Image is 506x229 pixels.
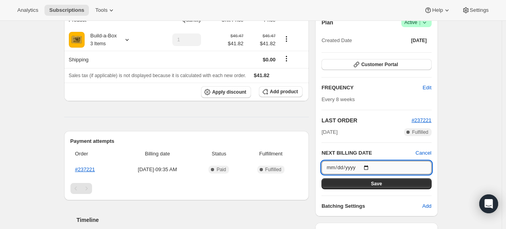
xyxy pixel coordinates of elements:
div: Open Intercom Messenger [479,194,498,213]
span: $41.82 [248,40,276,48]
span: Status [199,150,239,158]
span: [DATE] [411,37,427,44]
span: Edit [423,84,431,92]
nav: Pagination [70,183,303,194]
button: Tools [90,5,120,16]
button: Save [321,178,431,189]
span: Every 8 weeks [321,96,355,102]
button: Edit [418,81,436,94]
button: [DATE] [406,35,432,46]
button: Analytics [13,5,43,16]
img: product img [69,32,85,48]
span: Fulfillment [244,150,298,158]
h2: LAST ORDER [321,116,412,124]
a: #237221 [412,117,432,123]
span: Customer Portal [361,61,398,68]
button: Apply discount [201,86,251,98]
small: $46.47 [231,33,244,38]
th: Shipping [64,51,151,68]
span: Sales tax (if applicable) is not displayed because it is calculated with each new order. [69,73,246,78]
div: Build-a-Box [85,32,117,48]
h2: Payment attempts [70,137,303,145]
h2: FREQUENCY [321,84,423,92]
span: Add product [270,89,298,95]
h2: Timeline [77,216,309,224]
button: Shipping actions [280,54,293,63]
span: Fulfilled [412,129,428,135]
small: 3 Items [90,41,106,46]
span: Billing date [121,150,194,158]
span: Apply discount [212,89,246,95]
button: Add [417,200,436,212]
th: Order [70,145,118,163]
span: [DATE] · 09:35 AM [121,166,194,174]
span: Save [371,181,382,187]
a: #237221 [75,166,95,172]
span: Created Date [321,37,352,44]
button: Subscriptions [44,5,89,16]
span: | [419,19,420,26]
span: Fulfilled [265,166,281,173]
span: Add [422,202,431,210]
span: $41.82 [254,72,270,78]
span: Active [404,18,428,26]
span: Subscriptions [49,7,84,13]
button: Cancel [416,149,431,157]
span: Tools [95,7,107,13]
h2: NEXT BILLING DATE [321,149,416,157]
button: Help [419,5,455,16]
small: $46.47 [262,33,275,38]
span: Help [432,7,443,13]
button: Customer Portal [321,59,431,70]
span: Settings [470,7,489,13]
button: #237221 [412,116,432,124]
span: [DATE] [321,128,338,136]
button: Add product [259,86,303,97]
span: $41.82 [228,40,244,48]
span: Analytics [17,7,38,13]
span: Paid [216,166,226,173]
button: Settings [457,5,493,16]
button: Product actions [280,35,293,43]
span: $0.00 [263,57,276,63]
h2: Plan [321,18,333,26]
h6: Batching Settings [321,202,422,210]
